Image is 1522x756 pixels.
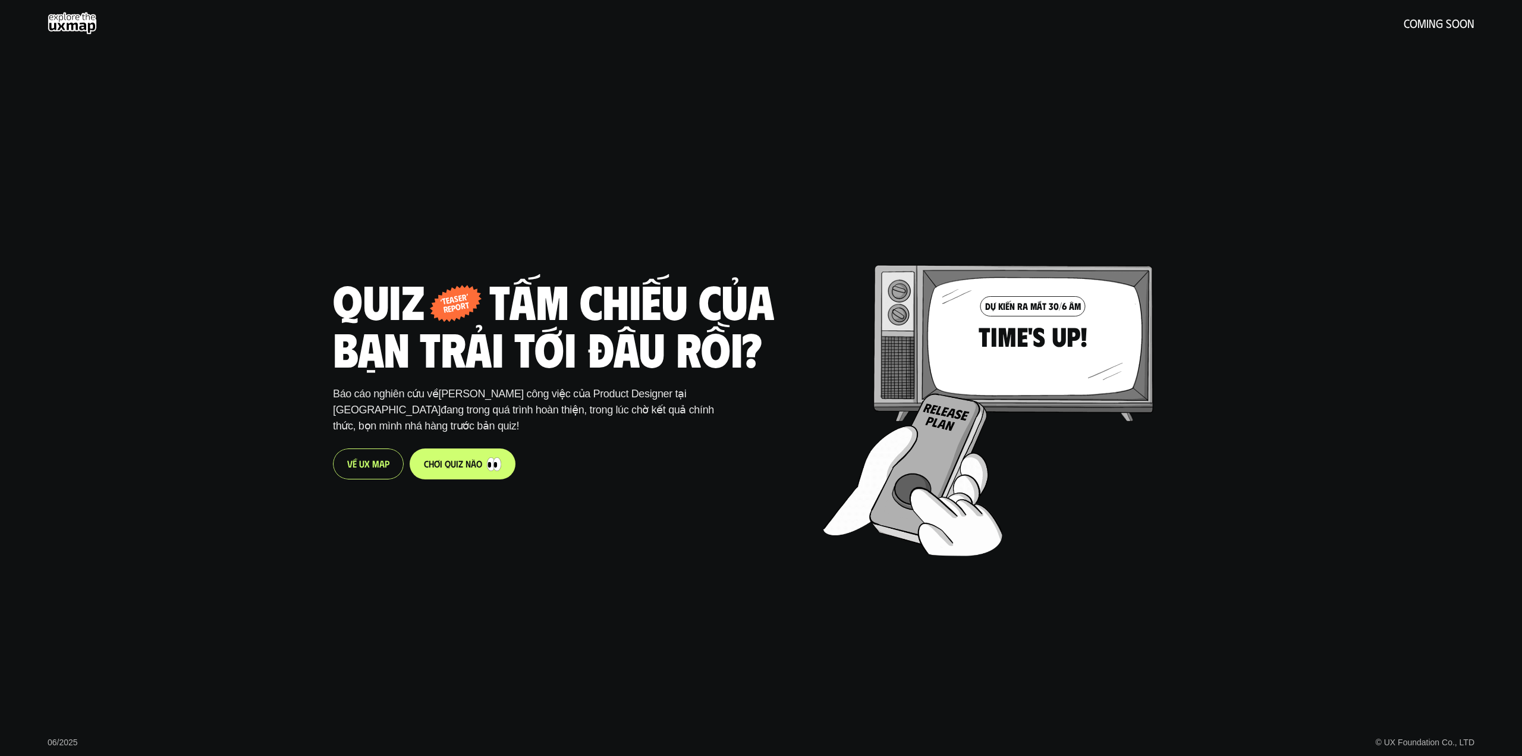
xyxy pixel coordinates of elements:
span: o [476,458,482,469]
span: ơ [434,458,440,469]
span: i [456,458,458,469]
a: coming soon [48,12,1474,34]
span: X [364,458,370,469]
span: M [372,458,379,469]
span: c [424,458,429,469]
a: © UX Foundation Co., LTD [1376,738,1474,747]
span: ề [353,458,357,469]
p: 06/2025 [48,736,78,749]
span: u [451,458,456,469]
span: q [445,458,451,469]
p: ‘teaser’ [440,293,469,306]
a: chơiquiznào [410,448,515,479]
h5: coming soon [1404,17,1474,30]
span: [PERSON_NAME] công việc của Product Designer tại [GEOGRAPHIC_DATA] [333,388,689,416]
span: V [347,458,353,469]
span: n [466,458,471,469]
span: h [429,458,434,469]
h1: Quiz - tấm chiếu của bạn trải tới đâu rồi? [333,277,805,372]
span: z [458,458,463,469]
span: i [440,458,442,469]
span: U [359,458,364,469]
span: p [385,458,389,469]
span: à [471,458,476,469]
span: a [379,458,385,469]
p: report [441,301,470,315]
p: Báo cáo nghiên cứu về đang trong quá trình hoàn thiện, trong lúc chờ kết quả chính thức, bọn mình... [333,386,734,434]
